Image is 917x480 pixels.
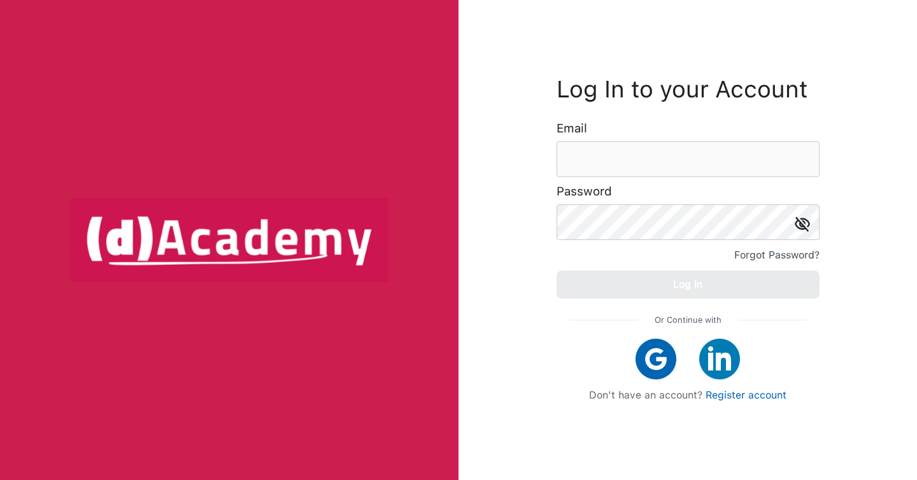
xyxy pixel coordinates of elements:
label: Password [557,185,612,198]
img: icon [795,216,810,232]
button: Log In [557,271,820,299]
div: Don't have an account? [569,389,807,401]
a: Register account [706,389,786,401]
h3: Log In to your Account [557,79,820,100]
img: linkedIn icon [699,339,740,379]
label: Email [557,122,587,135]
img: line [569,320,638,321]
div: Log In [673,276,702,293]
img: logo [70,198,388,282]
img: google icon [636,339,676,379]
span: Or Continue with [655,311,722,329]
div: Forgot Password? [734,246,820,264]
img: line [738,320,807,321]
